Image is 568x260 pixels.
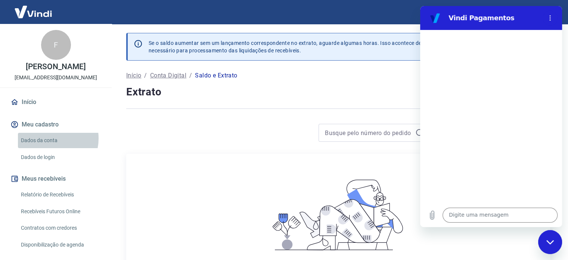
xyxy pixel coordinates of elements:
[126,71,141,80] a: Início
[9,171,103,187] button: Meus recebíveis
[26,63,86,71] p: [PERSON_NAME]
[189,71,192,80] p: /
[9,94,103,110] a: Início
[195,71,237,80] p: Saldo e Extrato
[9,116,103,133] button: Meu cadastro
[18,150,103,165] a: Dados de login
[532,5,559,19] button: Sair
[150,71,186,80] a: Conta Digital
[18,187,103,202] a: Relatório de Recebíveis
[41,30,71,60] div: F
[18,133,103,148] a: Dados da conta
[18,237,103,253] a: Disponibilização de agenda
[15,74,97,82] p: [EMAIL_ADDRESS][DOMAIN_NAME]
[18,204,103,219] a: Recebíveis Futuros Online
[420,6,562,227] iframe: Janela de mensagens
[18,220,103,236] a: Contratos com credores
[538,230,562,254] iframe: Botão para abrir a janela de mensagens, conversa em andamento
[144,71,147,80] p: /
[126,85,550,100] h4: Extrato
[325,127,412,138] input: Busque pelo número do pedido
[149,39,456,54] p: Se o saldo aumentar sem um lançamento correspondente no extrato, aguarde algumas horas. Isso acon...
[9,0,58,23] img: Vindi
